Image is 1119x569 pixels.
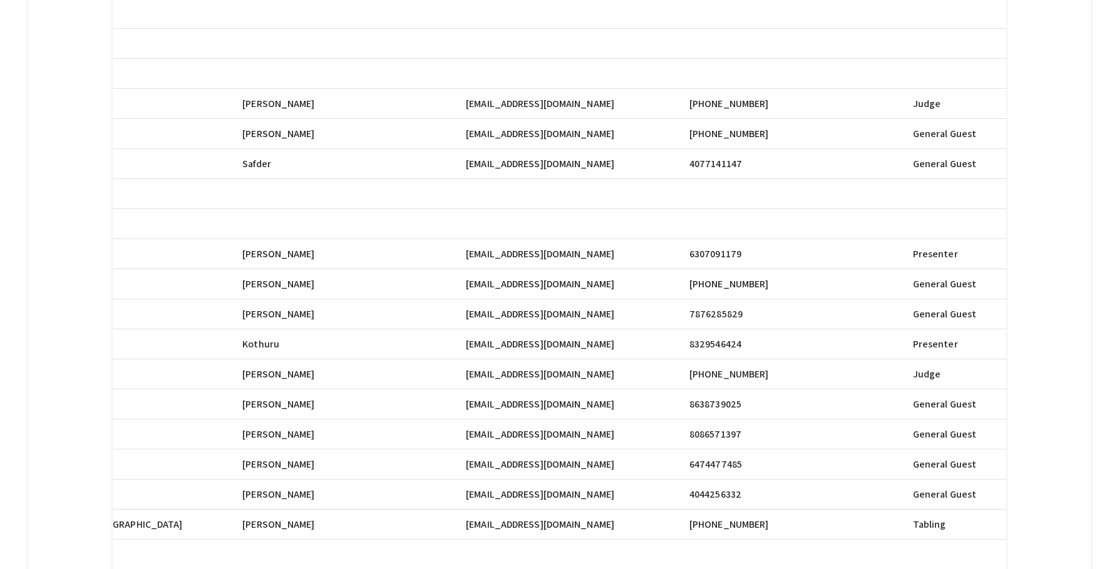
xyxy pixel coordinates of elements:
[689,307,743,322] span: 7876285829
[689,397,741,412] span: 8638739025
[242,96,314,111] span: [PERSON_NAME]
[242,367,314,382] span: [PERSON_NAME]
[689,277,768,292] span: [PHONE_NUMBER]
[466,397,614,412] span: [EMAIL_ADDRESS][DOMAIN_NAME]
[913,397,976,412] span: General Guest
[913,427,976,442] span: General Guest
[689,367,768,382] span: [PHONE_NUMBER]
[242,126,314,141] span: [PERSON_NAME]
[913,337,958,352] span: Presenter
[689,427,741,442] span: 8086571397
[913,156,976,172] span: General Guest
[242,337,279,352] span: Kothuru
[466,277,614,292] span: [EMAIL_ADDRESS][DOMAIN_NAME]
[913,487,976,502] span: General Guest
[689,337,741,352] span: 8329546424
[689,517,768,532] span: [PHONE_NUMBER]
[689,457,742,472] span: 6474477485
[466,457,614,472] span: [EMAIL_ADDRESS][DOMAIN_NAME]
[913,247,958,262] span: Presenter
[913,96,941,111] span: Judge
[466,307,614,322] span: [EMAIL_ADDRESS][DOMAIN_NAME]
[242,247,314,262] span: [PERSON_NAME]
[913,457,976,472] span: General Guest
[466,517,614,532] span: [EMAIL_ADDRESS][DOMAIN_NAME]
[913,517,946,532] span: Tabling
[913,126,976,141] span: General Guest
[466,367,614,382] span: [EMAIL_ADDRESS][DOMAIN_NAME]
[689,247,741,262] span: 6307091179
[466,96,614,111] span: [EMAIL_ADDRESS][DOMAIN_NAME]
[242,397,314,412] span: [PERSON_NAME]
[242,517,314,532] span: [PERSON_NAME]
[466,156,614,172] span: [EMAIL_ADDRESS][DOMAIN_NAME]
[242,487,314,502] span: [PERSON_NAME]
[689,96,768,111] span: [PHONE_NUMBER]
[689,126,768,141] span: [PHONE_NUMBER]
[913,367,941,382] span: Judge
[689,487,741,502] span: 4044256332
[242,307,314,322] span: [PERSON_NAME]
[242,277,314,292] span: [PERSON_NAME]
[466,126,614,141] span: [EMAIL_ADDRESS][DOMAIN_NAME]
[242,156,271,172] span: Safder
[9,513,53,560] iframe: Chat
[466,247,614,262] span: [EMAIL_ADDRESS][DOMAIN_NAME]
[242,457,314,472] span: [PERSON_NAME]
[466,487,614,502] span: [EMAIL_ADDRESS][DOMAIN_NAME]
[466,427,614,442] span: [EMAIL_ADDRESS][DOMAIN_NAME]
[466,337,614,352] span: [EMAIL_ADDRESS][DOMAIN_NAME]
[242,427,314,442] span: [PERSON_NAME]
[913,277,976,292] span: General Guest
[689,156,742,172] span: 4077141147
[913,307,976,322] span: General Guest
